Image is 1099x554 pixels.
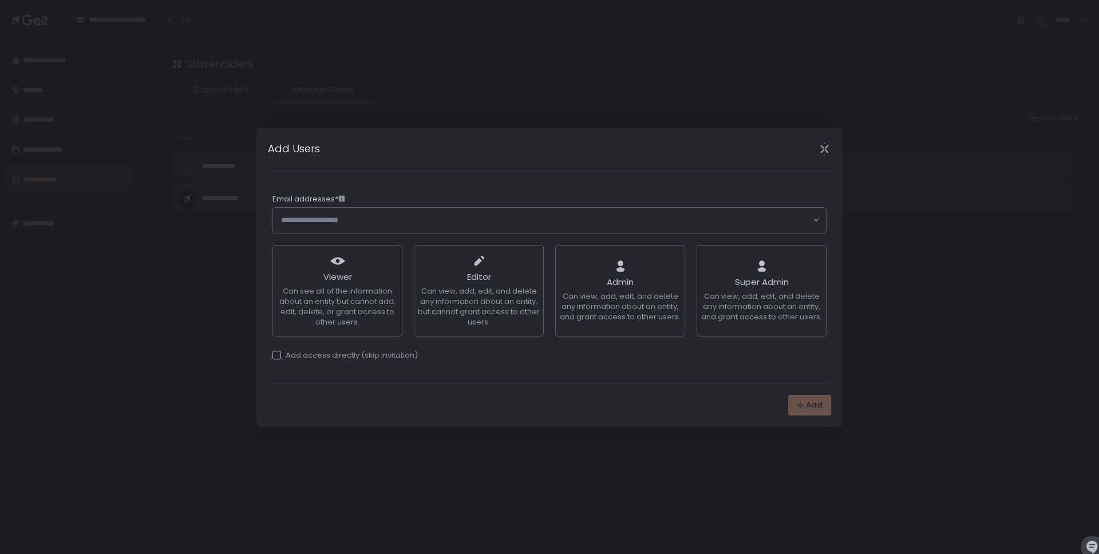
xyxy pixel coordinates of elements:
[607,276,634,288] span: Admin
[735,276,789,288] span: Super Admin
[418,286,540,327] span: Can view, add, edit, and delete any information about an entity, but cannot grant access to other...
[467,271,491,283] span: Editor
[560,291,681,322] span: Can view, add, edit, and delete any information about an entity, and grant access to other users.
[279,286,396,327] span: Can see all of the information about an entity but cannot add, edit, delete, or grant access to o...
[273,208,826,233] div: Search for option
[268,141,320,156] h1: Add Users
[323,271,352,283] span: Viewer
[806,143,843,156] div: Close
[272,194,345,204] span: Email addresses*
[701,291,822,322] span: Can view, add, edit, and delete any information about an entity, and grant access to other users.
[281,215,812,226] input: Search for option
